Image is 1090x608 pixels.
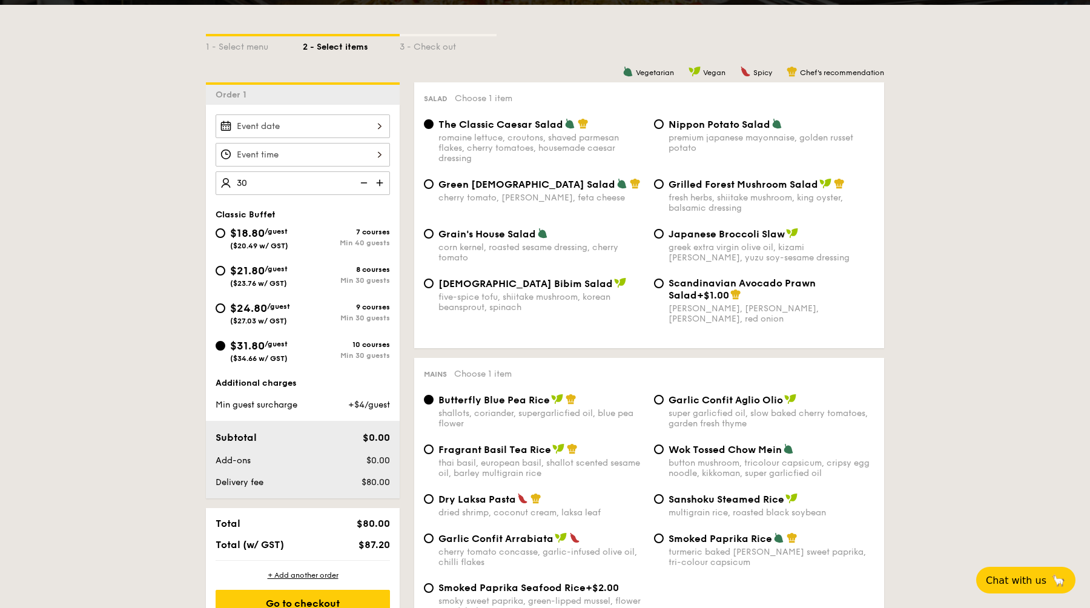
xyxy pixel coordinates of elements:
[216,570,390,580] div: + Add another order
[303,303,390,311] div: 9 courses
[424,370,447,378] span: Mains
[303,351,390,360] div: Min 30 guests
[669,458,874,478] div: button mushroom, tricolour capsicum, cripsy egg noodle, kikkoman, super garlicfied oil
[654,179,664,189] input: Grilled Forest Mushroom Saladfresh herbs, shiitake mushroom, king oyster, balsamic dressing
[654,444,664,454] input: Wok Tossed Chow Meinbutton mushroom, tricolour capsicum, cripsy egg noodle, kikkoman, super garli...
[551,394,563,405] img: icon-vegan.f8ff3823.svg
[354,171,372,194] img: icon-reduce.1d2dbef1.svg
[303,265,390,274] div: 8 courses
[455,93,512,104] span: Choose 1 item
[784,394,796,405] img: icon-vegan.f8ff3823.svg
[669,242,874,263] div: greek extra virgin olive oil, kizami [PERSON_NAME], yuzu soy-sesame dressing
[623,66,633,77] img: icon-vegetarian.fe4039eb.svg
[372,171,390,194] img: icon-add.58712e84.svg
[654,229,664,239] input: Japanese Broccoli Slawgreek extra virgin olive oil, kizami [PERSON_NAME], yuzu soy-sesame dressing
[567,443,578,454] img: icon-chef-hat.a58ddaea.svg
[669,179,818,190] span: Grilled Forest Mushroom Salad
[206,36,303,53] div: 1 - Select menu
[986,575,1046,586] span: Chat with us
[424,119,434,129] input: The Classic Caesar Saladromaine lettuce, croutons, shaved parmesan flakes, cherry tomatoes, house...
[703,68,725,77] span: Vegan
[517,493,528,504] img: icon-spicy.37a8142b.svg
[1051,573,1066,587] span: 🦙
[216,377,390,389] div: Additional charges
[976,567,1075,593] button: Chat with us🦙
[438,242,644,263] div: corn kernel, roasted sesame dressing, cherry tomato
[303,314,390,322] div: Min 30 guests
[654,395,664,405] input: Garlic Confit Aglio Oliosuper garlicfied oil, slow baked cherry tomatoes, garden fresh thyme
[569,532,580,543] img: icon-spicy.37a8142b.svg
[834,178,845,189] img: icon-chef-hat.a58ddaea.svg
[358,539,390,550] span: $87.20
[438,458,644,478] div: thai basil, european basil, shallot scented sesame oil, barley multigrain rice
[424,179,434,189] input: Green [DEMOGRAPHIC_DATA] Saladcherry tomato, [PERSON_NAME], feta cheese
[424,229,434,239] input: Grain's House Saladcorn kernel, roasted sesame dressing, cherry tomato
[216,341,225,351] input: $31.80/guest($34.66 w/ GST)10 coursesMin 30 guests
[552,443,564,454] img: icon-vegan.f8ff3823.svg
[669,494,784,505] span: Sanshoku Steamed Rice
[669,193,874,213] div: fresh herbs, shiitake mushroom, king oyster, balsamic dressing
[630,178,641,189] img: icon-chef-hat.a58ddaea.svg
[230,226,265,240] span: $18.80
[303,36,400,53] div: 2 - Select items
[669,119,770,130] span: Nippon Potato Salad
[216,210,276,220] span: Classic Buffet
[438,533,553,544] span: Garlic Confit Arrabiata
[438,119,563,130] span: The Classic Caesar Salad
[424,94,448,103] span: Salad
[786,228,798,239] img: icon-vegan.f8ff3823.svg
[586,582,619,593] span: +$2.00
[785,493,798,504] img: icon-vegan.f8ff3823.svg
[216,400,297,410] span: Min guest surcharge
[438,133,644,164] div: romaine lettuce, croutons, shaved parmesan flakes, cherry tomatoes, housemade caesar dressing
[267,302,290,311] span: /guest
[216,539,284,550] span: Total (w/ GST)
[537,228,548,239] img: icon-vegetarian.fe4039eb.svg
[669,547,874,567] div: turmeric baked [PERSON_NAME] sweet paprika, tri-colour capsicum
[303,340,390,349] div: 10 courses
[730,289,741,300] img: icon-chef-hat.a58ddaea.svg
[400,36,497,53] div: 3 - Check out
[771,118,782,129] img: icon-vegetarian.fe4039eb.svg
[740,66,751,77] img: icon-spicy.37a8142b.svg
[566,394,576,405] img: icon-chef-hat.a58ddaea.svg
[230,242,288,250] span: ($20.49 w/ GST)
[438,582,586,593] span: Smoked Paprika Seafood Rice
[265,340,288,348] span: /guest
[438,278,613,289] span: [DEMOGRAPHIC_DATA] Bibim Salad
[654,279,664,288] input: Scandinavian Avocado Prawn Salad+$1.00[PERSON_NAME], [PERSON_NAME], [PERSON_NAME], red onion
[438,179,615,190] span: Green [DEMOGRAPHIC_DATA] Salad
[216,114,390,138] input: Event date
[216,266,225,276] input: $21.80/guest($23.76 w/ GST)8 coursesMin 30 guests
[669,277,816,301] span: Scandinavian Avocado Prawn Salad
[216,143,390,167] input: Event time
[230,354,288,363] span: ($34.66 w/ GST)
[438,547,644,567] div: cherry tomato concasse, garlic-infused olive oil, chilli flakes
[216,455,251,466] span: Add-ons
[555,532,567,543] img: icon-vegan.f8ff3823.svg
[230,339,265,352] span: $31.80
[438,292,644,312] div: five-spice tofu, shiitake mushroom, korean beansprout, spinach
[800,68,884,77] span: Chef's recommendation
[424,494,434,504] input: Dry Laksa Pastadried shrimp, coconut cream, laksa leaf
[216,518,240,529] span: Total
[616,178,627,189] img: icon-vegetarian.fe4039eb.svg
[689,66,701,77] img: icon-vegan.f8ff3823.svg
[230,279,287,288] span: ($23.76 w/ GST)
[438,444,551,455] span: Fragrant Basil Tea Rice
[669,228,785,240] span: Japanese Broccoli Slaw
[787,66,798,77] img: icon-chef-hat.a58ddaea.svg
[424,395,434,405] input: Butterfly Blue Pea Riceshallots, coriander, supergarlicfied oil, blue pea flower
[783,443,794,454] img: icon-vegetarian.fe4039eb.svg
[669,507,874,518] div: multigrain rice, roasted black soybean
[669,533,772,544] span: Smoked Paprika Rice
[438,228,536,240] span: Grain's House Salad
[424,279,434,288] input: [DEMOGRAPHIC_DATA] Bibim Saladfive-spice tofu, shiitake mushroom, korean beansprout, spinach
[636,68,674,77] span: Vegetarian
[438,408,644,429] div: shallots, coriander, supergarlicfied oil, blue pea flower
[424,444,434,454] input: Fragrant Basil Tea Ricethai basil, european basil, shallot scented sesame oil, barley multigrain ...
[265,265,288,273] span: /guest
[303,276,390,285] div: Min 30 guests
[216,228,225,238] input: $18.80/guest($20.49 w/ GST)7 coursesMin 40 guests
[454,369,512,379] span: Choose 1 item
